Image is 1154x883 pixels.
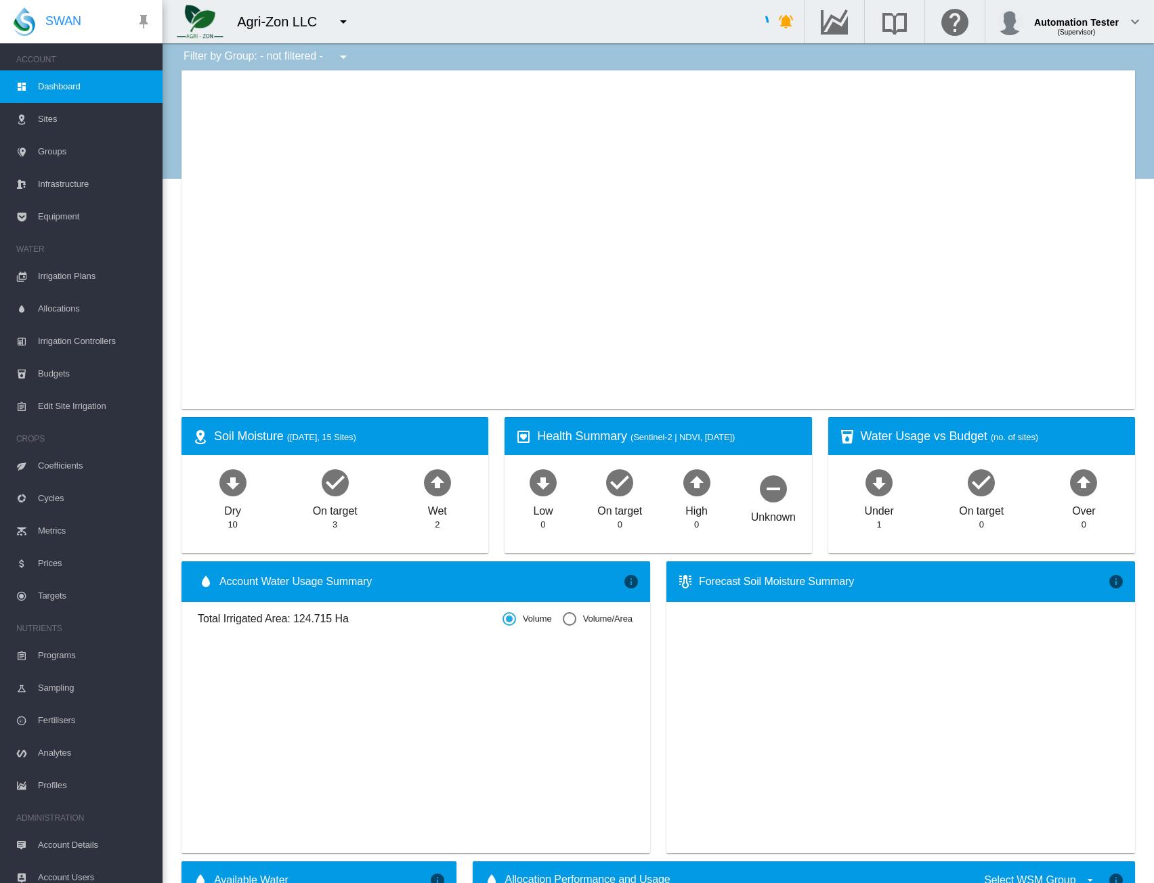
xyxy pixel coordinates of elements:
[38,293,152,325] span: Allocations
[1072,498,1095,519] div: Over
[778,14,794,30] md-icon: icon-bell-ring
[237,12,329,31] div: Agri-Zon LLC
[135,14,152,30] md-icon: icon-pin
[38,737,152,769] span: Analytes
[597,498,642,519] div: On target
[1034,10,1119,24] div: Automation Tester
[773,8,800,35] button: icon-bell-ring
[996,8,1023,35] img: profile.jpg
[991,432,1038,442] span: (no. of sites)
[177,5,223,39] img: 7FicoSLW9yRjj7F2+0uvjPufP+ga39vogPu+G1+wvBtcm3fNv859aGr42DJ5pXiEAAAAAAAAAAAAAAAAAAAAAAAAAAAAAAAAA...
[38,103,152,135] span: Sites
[694,519,699,531] div: 0
[877,519,882,531] div: 1
[623,574,639,590] md-icon: icon-information
[1127,14,1143,30] md-icon: icon-chevron-down
[192,429,209,445] md-icon: icon-map-marker-radius
[38,672,152,704] span: Sampling
[45,13,81,30] span: SWAN
[14,7,35,36] img: SWAN-Landscape-Logo-Colour-drop.png
[38,325,152,358] span: Irrigation Controllers
[839,429,855,445] md-icon: icon-cup-water
[681,466,713,498] md-icon: icon-arrow-up-bold-circle
[533,498,553,519] div: Low
[38,704,152,737] span: Fertilisers
[38,390,152,423] span: Edit Site Irrigation
[319,466,351,498] md-icon: icon-checkbox-marked-circle
[1108,574,1124,590] md-icon: icon-information
[861,428,1124,445] div: Water Usage vs Budget
[16,807,152,829] span: ADMINISTRATION
[1067,466,1100,498] md-icon: icon-arrow-up-bold-circle
[217,466,249,498] md-icon: icon-arrow-down-bold-circle
[939,14,971,30] md-icon: Click here for help
[38,639,152,672] span: Programs
[865,498,894,519] div: Under
[515,429,532,445] md-icon: icon-heart-box-outline
[198,574,214,590] md-icon: icon-water
[287,432,356,442] span: ([DATE], 15 Sites)
[38,135,152,168] span: Groups
[16,238,152,260] span: WATER
[38,515,152,547] span: Metrics
[313,498,358,519] div: On target
[757,472,790,504] md-icon: icon-minus-circle
[38,829,152,861] span: Account Details
[335,49,351,65] md-icon: icon-menu-down
[1082,519,1086,531] div: 0
[38,482,152,515] span: Cycles
[428,498,447,519] div: Wet
[38,769,152,802] span: Profiles
[631,432,735,442] span: (Sentinel-2 | NDVI, [DATE])
[699,574,1108,589] div: Forecast Soil Moisture Summary
[198,611,503,626] span: Total Irrigated Area: 124.715 Ha
[421,466,454,498] md-icon: icon-arrow-up-bold-circle
[540,519,545,531] div: 0
[818,14,851,30] md-icon: Go to the Data Hub
[335,14,351,30] md-icon: icon-menu-down
[173,43,361,70] div: Filter by Group: - not filtered -
[38,70,152,103] span: Dashboard
[618,519,622,531] div: 0
[537,428,800,445] div: Health Summary
[751,504,796,525] div: Unknown
[330,8,357,35] button: icon-menu-down
[959,498,1004,519] div: On target
[527,466,559,498] md-icon: icon-arrow-down-bold-circle
[38,260,152,293] span: Irrigation Plans
[1057,28,1095,36] span: (Supervisor)
[38,200,152,233] span: Equipment
[965,466,998,498] md-icon: icon-checkbox-marked-circle
[38,358,152,390] span: Budgets
[16,428,152,450] span: CROPS
[435,519,440,531] div: 2
[878,14,911,30] md-icon: Search the knowledge base
[228,519,237,531] div: 10
[333,519,337,531] div: 3
[330,43,357,70] button: icon-menu-down
[863,466,895,498] md-icon: icon-arrow-down-bold-circle
[214,428,477,445] div: Soil Moisture
[16,618,152,639] span: NUTRIENTS
[219,574,623,589] span: Account Water Usage Summary
[677,574,693,590] md-icon: icon-thermometer-lines
[16,49,152,70] span: ACCOUNT
[685,498,708,519] div: High
[224,498,241,519] div: Dry
[38,450,152,482] span: Coefficients
[38,547,152,580] span: Prices
[979,519,984,531] div: 0
[38,580,152,612] span: Targets
[603,466,636,498] md-icon: icon-checkbox-marked-circle
[38,168,152,200] span: Infrastructure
